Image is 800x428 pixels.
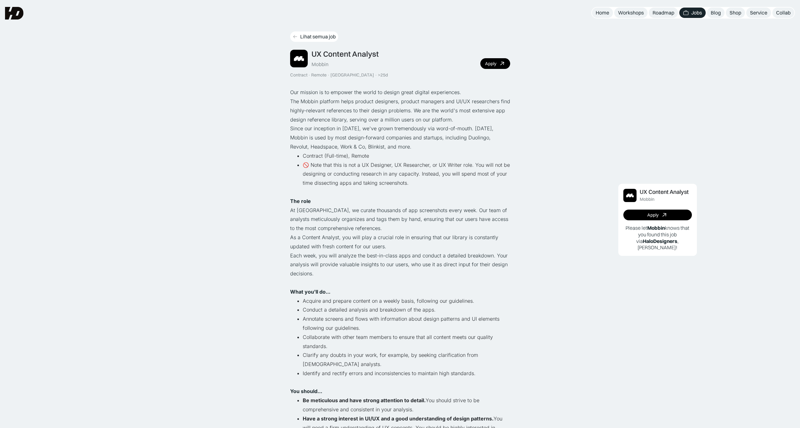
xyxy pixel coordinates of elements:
b: Mobbin [647,225,665,231]
strong: You should... [290,388,322,394]
div: Mobbin [312,61,328,68]
strong: Be meticulous and have strong attention to detail. [303,397,426,403]
div: Mobbin [640,197,654,202]
li: 🚫 Note that this is not a UX Designer, UX Researcher, or UX Writer role. You will not be designin... [303,160,510,188]
p: ‍ [290,278,510,287]
div: Apply [647,212,659,218]
div: Jobs [691,9,702,16]
p: As a Content Analyst, you will play a crucial role in ensuring that our library is constantly upd... [290,233,510,251]
div: · [375,72,377,78]
div: · [308,72,311,78]
a: Apply [623,210,692,220]
p: At [GEOGRAPHIC_DATA], we curate thousands of app screenshots every week. Our team of analysts met... [290,206,510,233]
a: Workshops [614,8,648,18]
strong: The role [290,198,311,204]
li: Acquire and prepare content on a weekly basis, following our guidelines. [303,296,510,306]
a: Lihat semua job [290,31,338,42]
div: >25d [378,72,388,78]
a: Apply [480,58,510,69]
li: Clarify any doubts in your work, for example, by seeking clarification from [DEMOGRAPHIC_DATA] an... [303,351,510,369]
div: Home [596,9,609,16]
p: The Mobbin platform helps product designers, product managers and UI/UX researchers find highly-r... [290,97,510,124]
div: Shop [730,9,741,16]
a: Blog [707,8,725,18]
a: Jobs [679,8,706,18]
li: Annotate screens and flows with information about design patterns and UI elements following our g... [303,314,510,333]
div: UX Content Analyst [312,49,379,59]
p: Each week, you will analyze the best-in-class apps and conduct a detailed breakdown. Your analysi... [290,251,510,278]
li: Collaborate with other team members to ensure that all content meets our quality standards. [303,333,510,351]
p: Please let knows that you found this job via , [PERSON_NAME]! [623,225,692,251]
div: Blog [711,9,721,16]
li: Conduct a detailed analysis and breakdown of the apps. [303,305,510,314]
div: · [327,72,330,78]
strong: Have a strong interest in UI/UX and a good understanding of design patterns. [303,415,494,422]
div: Workshops [618,9,644,16]
img: Job Image [290,50,308,67]
p: Our mission is to empower the world to design great digital experiences. [290,88,510,97]
a: Shop [726,8,745,18]
li: Identify and rectify errors and inconsistencies to maintain high standards. [303,369,510,378]
div: Remote [311,72,327,78]
div: Roadmap [653,9,674,16]
p: ‍ [290,378,510,387]
li: Contract (Full-time), Remote [303,151,510,160]
strong: What you'll do... [290,289,330,295]
b: HaloDesigners [643,238,677,244]
p: Since our inception in [DATE], we've grown tremendously via word-of-mouth. [DATE], Mobbin is used... [290,124,510,151]
div: Lihat semua job [300,33,336,40]
div: Contract [290,72,307,78]
li: You should strive to be comprehensive and consistent in your analysis. [303,396,510,414]
p: ‍ [290,188,510,197]
div: Collab [776,9,791,16]
img: Job Image [623,189,637,202]
a: Home [592,8,613,18]
a: Collab [772,8,794,18]
a: Service [746,8,771,18]
div: Service [750,9,767,16]
a: Roadmap [649,8,678,18]
div: Apply [485,61,496,66]
div: UX Content Analyst [640,189,689,195]
div: [GEOGRAPHIC_DATA] [330,72,374,78]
